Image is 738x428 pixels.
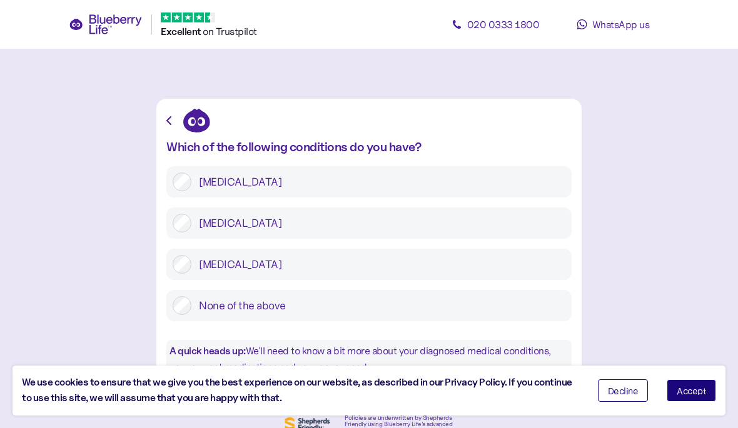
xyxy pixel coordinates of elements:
label: [MEDICAL_DATA] [191,255,565,274]
label: None of the above [191,296,565,315]
span: WhatsApp us [592,18,650,31]
button: Decline cookies [598,379,649,402]
label: [MEDICAL_DATA] [191,214,565,232]
a: WhatsApp us [557,12,669,37]
div: Which of the following conditions do you have? [166,140,572,154]
span: 020 0333 1800 [467,18,540,31]
span: Decline [608,386,639,395]
span: Excellent ️ [161,26,203,37]
div: We use cookies to ensure that we give you the best experience on our website, as described in our... [22,375,579,406]
span: on Trustpilot [203,25,257,37]
span: Accept [677,386,706,395]
b: A quick heads up: [169,345,246,357]
div: We'll need to know a bit more about your diagnosed medical conditions, your current medications a... [166,340,572,378]
a: 020 0333 1800 [439,12,552,37]
button: Accept cookies [667,379,716,402]
label: [MEDICAL_DATA] [191,172,565,191]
